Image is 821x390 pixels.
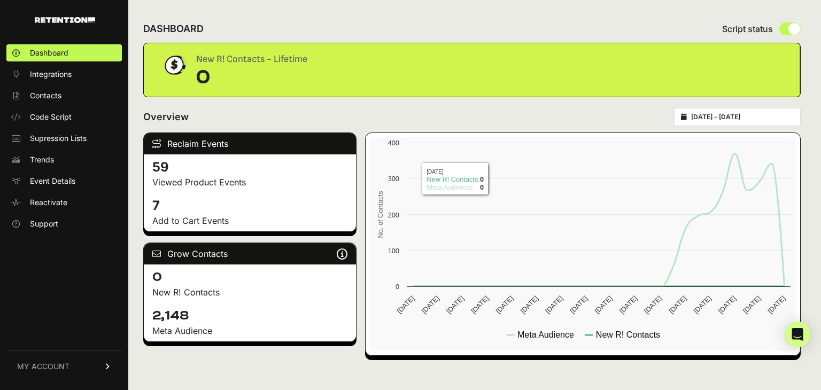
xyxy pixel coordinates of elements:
a: Code Script [6,108,122,126]
text: 100 [388,247,399,255]
a: Dashboard [6,44,122,61]
a: Event Details [6,173,122,190]
h4: 2,148 [152,307,347,324]
text: [DATE] [668,294,688,315]
span: Trends [30,154,54,165]
p: Add to Cart Events [152,214,347,227]
a: Contacts [6,87,122,104]
p: New R! Contacts [152,286,347,299]
text: [DATE] [717,294,738,315]
text: [DATE] [519,294,540,315]
text: [DATE] [692,294,713,315]
span: Dashboard [30,48,68,58]
span: Support [30,219,58,229]
h4: 59 [152,159,347,176]
text: [DATE] [741,294,762,315]
text: 0 [396,283,399,291]
text: [DATE] [544,294,564,315]
h2: DASHBOARD [143,21,204,36]
div: Open Intercom Messenger [785,322,810,347]
text: [DATE] [494,294,515,315]
span: Supression Lists [30,133,87,144]
text: Meta Audience [517,330,574,339]
text: [DATE] [420,294,441,315]
h4: 0 [152,269,347,286]
text: [DATE] [593,294,614,315]
h2: Overview [143,110,189,124]
a: Reactivate [6,194,122,211]
span: Reactivate [30,197,67,208]
img: Retention.com [35,17,95,23]
text: 200 [388,211,399,219]
div: Reclaim Events [144,133,356,154]
text: [DATE] [396,294,416,315]
div: Grow Contacts [144,243,356,264]
a: Trends [6,151,122,168]
text: [DATE] [766,294,787,315]
div: 0 [196,67,307,88]
span: MY ACCOUNT [17,361,69,372]
span: Code Script [30,112,72,122]
img: dollar-coin-05c43ed7efb7bc0c12610022525b4bbbb207c7efeef5aecc26f025e68dcafac9.png [161,52,188,79]
a: MY ACCOUNT [6,350,122,383]
a: Supression Lists [6,130,122,147]
p: Viewed Product Events [152,176,347,189]
text: New R! Contacts [596,330,660,339]
text: No. of Contacts [376,191,384,238]
text: 400 [388,139,399,147]
span: Script status [722,22,773,35]
text: [DATE] [642,294,663,315]
text: [DATE] [470,294,491,315]
text: 300 [388,175,399,183]
text: [DATE] [569,294,590,315]
text: [DATE] [618,294,639,315]
span: Contacts [30,90,61,101]
div: New R! Contacts - Lifetime [196,52,307,67]
span: Event Details [30,176,75,186]
text: [DATE] [445,294,466,315]
h4: 7 [152,197,347,214]
span: Integrations [30,69,72,80]
a: Support [6,215,122,232]
div: Meta Audience [152,324,347,337]
a: Integrations [6,66,122,83]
